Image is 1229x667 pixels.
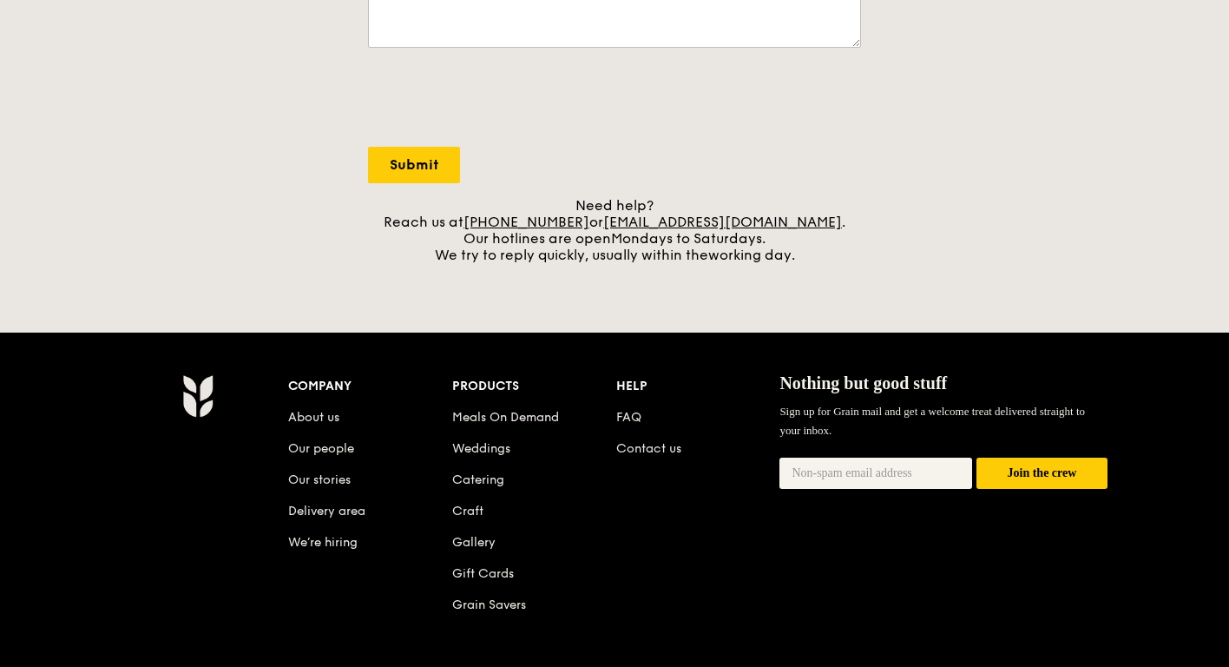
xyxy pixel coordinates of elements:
span: working day. [708,247,795,263]
img: Grain [182,374,213,418]
div: Products [452,374,616,399]
a: Delivery area [288,504,365,518]
input: Non-spam email address [779,458,972,489]
a: About us [288,410,339,425]
a: Grain Savers [452,598,526,612]
a: Our stories [288,472,351,487]
span: Nothing but good stuff [779,373,947,393]
span: Sign up for Grain mail and get a welcome treat delivered straight to your inbox. [779,405,1085,437]
a: Contact us [616,441,681,456]
iframe: reCAPTCHA [368,65,632,133]
div: Company [288,374,452,399]
a: Craft [452,504,483,518]
a: [PHONE_NUMBER] [463,214,589,230]
input: Submit [368,147,460,183]
a: FAQ [616,410,641,425]
div: Need help? Reach us at or . Our hotlines are open We try to reply quickly, usually within the [368,197,861,263]
a: Weddings [452,441,510,456]
a: We’re hiring [288,535,358,550]
a: [EMAIL_ADDRESS][DOMAIN_NAME] [603,214,842,230]
a: Catering [452,472,504,487]
a: Our people [288,441,354,456]
a: Gift Cards [452,566,514,581]
a: Gallery [452,535,496,550]
div: Help [616,374,780,399]
span: Mondays to Saturdays. [611,230,766,247]
a: Meals On Demand [452,410,559,425]
button: Join the crew [976,458,1107,490]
